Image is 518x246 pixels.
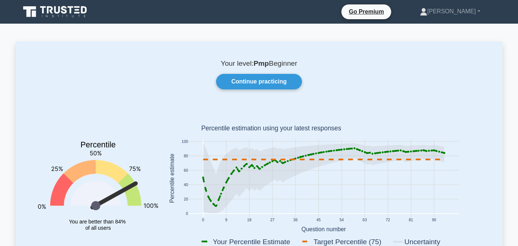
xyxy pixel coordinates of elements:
[316,218,321,222] text: 45
[344,7,388,16] a: Go Premium
[270,218,274,222] text: 27
[201,125,341,132] text: Percentile estimation using your latest responses
[184,197,188,201] text: 20
[184,154,188,158] text: 80
[184,168,188,172] text: 60
[184,183,188,187] text: 40
[254,59,269,67] b: Pmp
[339,218,344,222] text: 54
[80,141,116,150] text: Percentile
[85,225,111,231] tspan: of all users
[168,154,175,203] text: Percentile estimate
[386,218,390,222] text: 72
[247,218,251,222] text: 18
[293,218,298,222] text: 36
[216,74,302,89] a: Continue practicing
[69,219,126,225] tspan: You are better than 84%
[225,218,227,222] text: 9
[301,226,346,232] text: Question number
[34,59,485,68] p: Your level: Beginner
[432,218,436,222] text: 90
[362,218,367,222] text: 63
[202,218,204,222] text: 0
[409,218,413,222] text: 81
[181,140,188,144] text: 100
[402,4,498,19] a: [PERSON_NAME]
[186,212,188,216] text: 0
